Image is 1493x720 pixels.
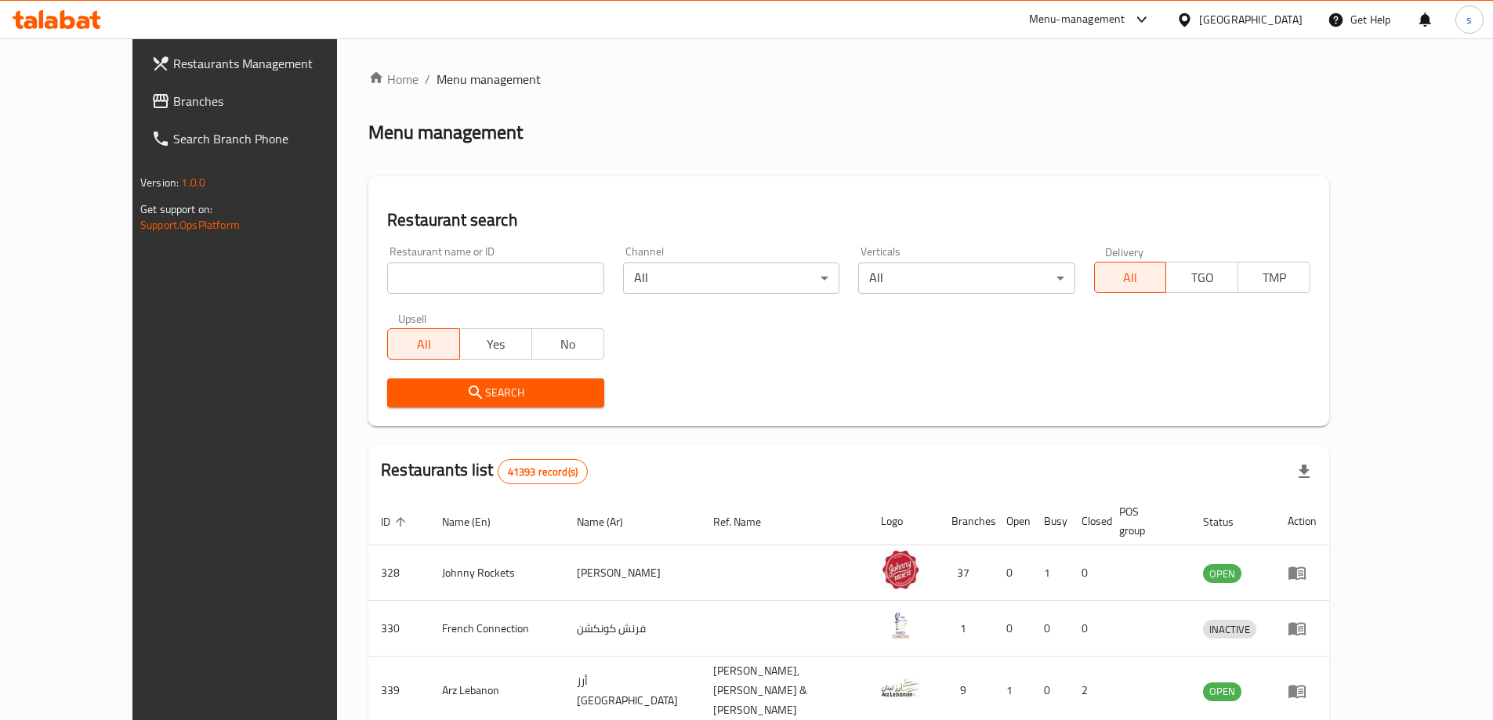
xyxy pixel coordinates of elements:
th: Busy [1031,497,1069,545]
span: Version: [140,172,179,193]
td: 328 [368,545,429,601]
div: Menu [1288,563,1317,582]
span: OPEN [1203,682,1241,700]
div: INACTIVE [1203,620,1256,639]
h2: Restaurant search [387,208,1310,232]
button: Search [387,378,603,407]
span: TMP [1245,266,1304,289]
button: TGO [1165,262,1238,293]
th: Logo [868,497,939,545]
span: Status [1203,512,1254,531]
div: Menu-management [1029,10,1125,29]
div: Total records count [498,459,588,484]
span: Name (Ar) [577,512,643,531]
li: / [425,70,430,89]
td: 0 [1069,601,1107,657]
button: No [531,328,604,360]
td: French Connection [429,601,564,657]
th: Action [1275,497,1329,545]
span: Name (En) [442,512,511,531]
span: POS group [1119,502,1172,540]
div: OPEN [1203,682,1241,701]
th: Closed [1069,497,1107,545]
td: 330 [368,601,429,657]
td: 0 [994,545,1031,601]
td: 0 [1069,545,1107,601]
input: Search for restaurant name or ID.. [387,262,603,294]
span: Branches [173,92,369,110]
a: Support.OpsPlatform [140,215,240,235]
td: 0 [1031,601,1069,657]
span: Search [400,383,591,403]
div: All [858,262,1074,294]
img: Johnny Rockets [881,550,920,589]
td: 1 [939,601,994,657]
span: TGO [1172,266,1232,289]
td: 1 [1031,545,1069,601]
label: Delivery [1105,246,1144,257]
img: French Connection [881,606,920,645]
a: Home [368,70,419,89]
div: Menu [1288,682,1317,700]
th: Open [994,497,1031,545]
a: Branches [139,82,382,120]
h2: Restaurants list [381,458,588,484]
span: All [394,333,454,356]
span: INACTIVE [1203,621,1256,639]
td: [PERSON_NAME] [564,545,701,601]
button: All [387,328,460,360]
td: 37 [939,545,994,601]
span: 41393 record(s) [498,465,587,479]
span: s [1466,11,1472,28]
div: Export file [1285,453,1323,490]
td: Johnny Rockets [429,545,564,601]
div: Menu [1288,619,1317,638]
span: No [538,333,598,356]
span: All [1101,266,1161,289]
label: Upsell [398,313,427,324]
h2: Menu management [368,120,523,145]
button: All [1094,262,1167,293]
span: Search Branch Phone [173,129,369,148]
span: Menu management [437,70,541,89]
span: Restaurants Management [173,54,369,73]
div: All [623,262,839,294]
button: TMP [1238,262,1310,293]
a: Restaurants Management [139,45,382,82]
span: Ref. Name [713,512,781,531]
div: [GEOGRAPHIC_DATA] [1199,11,1303,28]
span: Yes [466,333,526,356]
span: 1.0.0 [181,172,205,193]
span: Get support on: [140,199,212,219]
button: Yes [459,328,532,360]
a: Search Branch Phone [139,120,382,157]
nav: breadcrumb [368,70,1329,89]
th: Branches [939,497,994,545]
span: OPEN [1203,565,1241,583]
td: 0 [994,601,1031,657]
span: ID [381,512,411,531]
div: OPEN [1203,564,1241,583]
img: Arz Lebanon [881,668,920,707]
td: فرنش كونكشن [564,601,701,657]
